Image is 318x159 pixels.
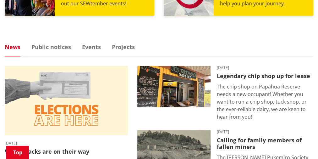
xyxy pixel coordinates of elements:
h3: Calling for family members of fallen miners [217,137,313,150]
time: [DATE] [217,130,313,134]
h3: Legendary chip shop up for lease [217,73,313,80]
a: Outdoor takeaway stand with chalkboard menus listing various foods, like burgers and chips. A fri... [137,66,313,121]
a: Public notices [31,44,71,50]
h3: Voting packs are on their way [5,148,128,155]
time: [DATE] [217,66,313,70]
a: News [5,44,20,50]
a: Top [6,146,29,159]
iframe: Messenger Launcher [289,133,312,155]
p: The chip shop on Papahua Reserve needs a new occupant! Whether you want to run a chip shop, tuck ... [217,83,313,121]
img: Jo's takeaways, Papahua Reserve, Raglan [137,66,211,107]
time: [DATE] [5,141,128,145]
a: Projects [112,44,135,50]
img: Elections are here [5,66,128,135]
a: Events [82,44,101,50]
